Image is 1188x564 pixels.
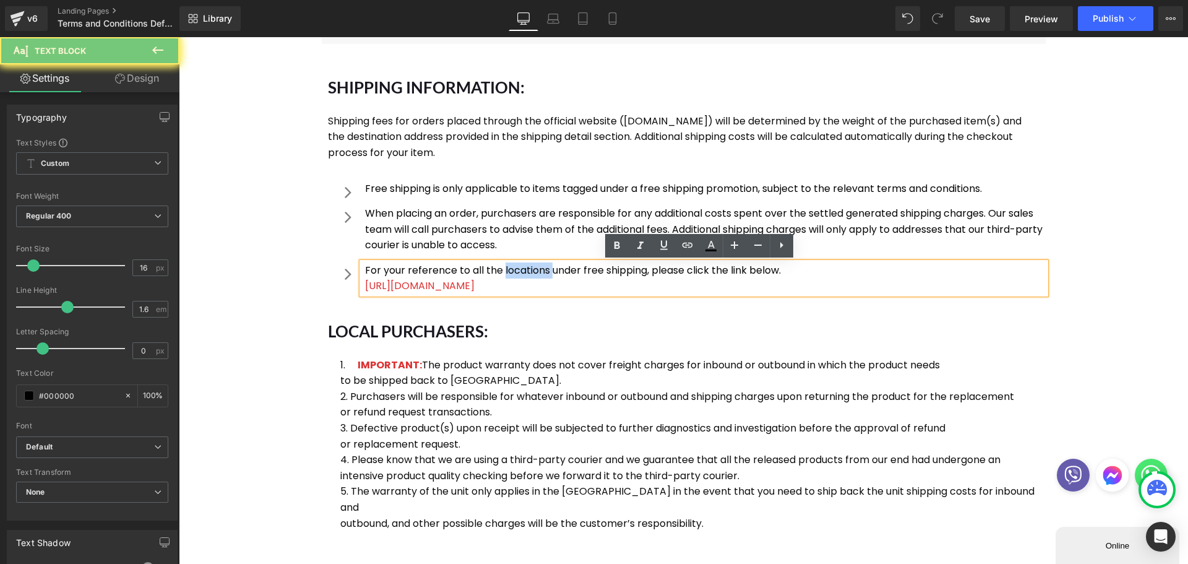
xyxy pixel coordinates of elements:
h1: LOCAL PURCHASERS: [149,282,866,308]
font: [URL][DOMAIN_NAME] [186,241,296,256]
h1: SHIPPING INFORMATION: [149,38,866,64]
li: Purchasers will be responsible for whatever inbound or outbound and shipping charges upon returni... [161,352,861,383]
iframe: chat widget [877,487,1003,527]
a: Tablet [568,6,598,31]
p: Shipping fees for orders placed through the official website ([DOMAIN_NAME]) will be determined b... [149,76,861,124]
span: px [156,347,166,355]
li: Please know that we are using a third-party courier and we guarantee that all the released produc... [161,415,861,446]
div: Font [16,422,168,430]
button: More [1158,6,1183,31]
button: Publish [1078,6,1153,31]
p: Free shipping is only applicable to items tagged under a free shipping promotion, subject to the ... [186,144,867,160]
a: Desktop [509,6,538,31]
span: Text Block [35,46,86,56]
span: Preview [1025,12,1058,25]
li: The product warranty does not cover freight charges for inbound or outbound in which the product ... [161,320,861,352]
div: Font Weight [16,192,168,201]
b: Regular 400 [26,211,72,220]
font: IMPORTANT: [179,321,243,335]
div: Font Size [16,245,168,253]
input: Color [39,389,118,402]
b: None [26,487,45,497]
div: Text Color [16,369,168,378]
a: Design [92,64,182,92]
div: Text Shadow [16,531,71,548]
span: px [156,264,166,272]
p: For your reference to all the locations under free shipping, please click the link below. [186,225,867,241]
b: Custom [41,158,69,169]
div: Text Transform [16,468,168,477]
i: Default [26,442,53,453]
span: Library [203,13,232,24]
div: % [138,385,168,407]
div: Letter Spacing [16,328,168,336]
p: When placing an order, purchasers are responsible for any additional costs spent over the settled... [186,168,867,216]
a: Mobile [598,6,627,31]
span: em [156,305,166,313]
div: Line Height [16,286,168,295]
li: The warranty of the unit only applies in the [GEOGRAPHIC_DATA] in the event that you need to ship... [161,446,861,494]
button: Redo [925,6,950,31]
span: Save [970,12,990,25]
div: Typography [16,105,67,123]
a: v6 [5,6,48,31]
a: Laptop [538,6,568,31]
a: Landing Pages [58,6,199,16]
div: v6 [25,11,40,27]
a: New Library [179,6,241,31]
span: Terms and Conditions Default [58,19,175,28]
li: Defective product(s) upon receipt will be subjected to further diagnostics and investigation befo... [161,383,861,415]
div: Open Intercom Messenger [1146,522,1176,552]
button: Undo [895,6,920,31]
span: Publish [1093,14,1124,24]
div: Text Styles [16,137,168,147]
a: Preview [1010,6,1073,31]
